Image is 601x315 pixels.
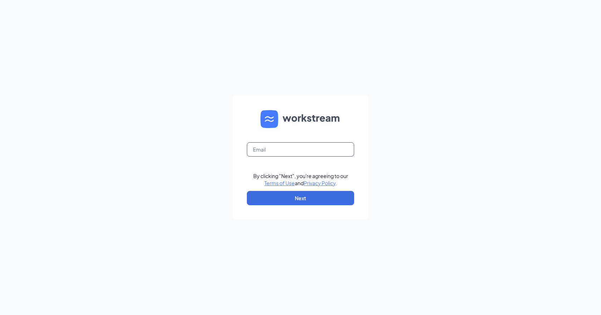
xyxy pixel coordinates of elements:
[253,172,348,187] div: By clicking "Next", you're agreeing to our and .
[247,191,354,205] button: Next
[304,180,336,186] a: Privacy Policy
[247,142,354,157] input: Email
[260,110,341,128] img: WS logo and Workstream text
[264,180,295,186] a: Terms of Use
